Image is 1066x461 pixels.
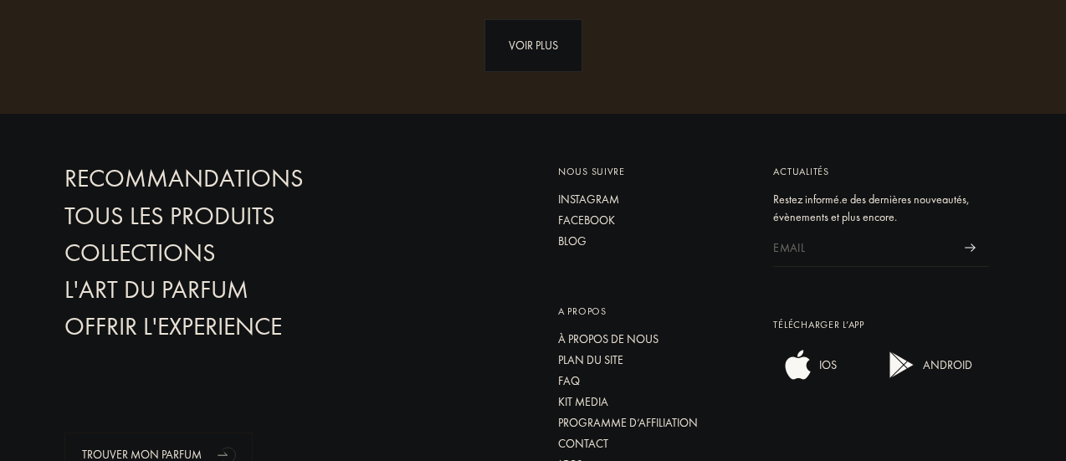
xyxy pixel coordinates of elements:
input: Email [773,229,951,267]
a: Recommandations [64,164,360,193]
a: FAQ [558,372,749,390]
a: Contact [558,435,749,453]
div: Voir plus [484,19,582,72]
a: Collections [64,238,360,268]
div: Télécharger L’app [773,317,989,332]
img: android app [885,348,919,382]
a: Kit media [558,393,749,411]
a: Plan du site [558,351,749,369]
a: Tous les produits [64,202,360,231]
a: L'Art du Parfum [64,275,360,305]
a: Instagram [558,191,749,208]
img: news_send.svg [965,243,976,252]
a: ios appIOS [773,370,837,385]
a: android appANDROID [877,370,972,385]
img: ios app [782,348,815,382]
a: Facebook [558,212,749,229]
div: Actualités [773,164,989,179]
div: Nous suivre [558,164,749,179]
a: À propos de nous [558,330,749,348]
div: IOS [815,348,837,382]
a: Offrir l'experience [64,312,360,341]
a: Programme d’affiliation [558,414,749,432]
div: ANDROID [919,348,972,382]
div: Restez informé.e des dernières nouveautés, évènements et plus encore. [773,191,989,226]
a: Blog [558,233,749,250]
div: A propos [558,304,749,319]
